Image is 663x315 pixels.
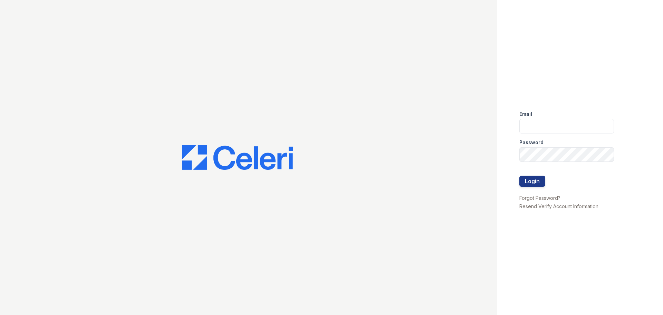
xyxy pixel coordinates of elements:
[519,203,598,209] a: Resend Verify Account Information
[519,111,532,118] label: Email
[182,145,293,170] img: CE_Logo_Blue-a8612792a0a2168367f1c8372b55b34899dd931a85d93a1a3d3e32e68fde9ad4.png
[519,195,560,201] a: Forgot Password?
[519,176,545,187] button: Login
[519,139,544,146] label: Password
